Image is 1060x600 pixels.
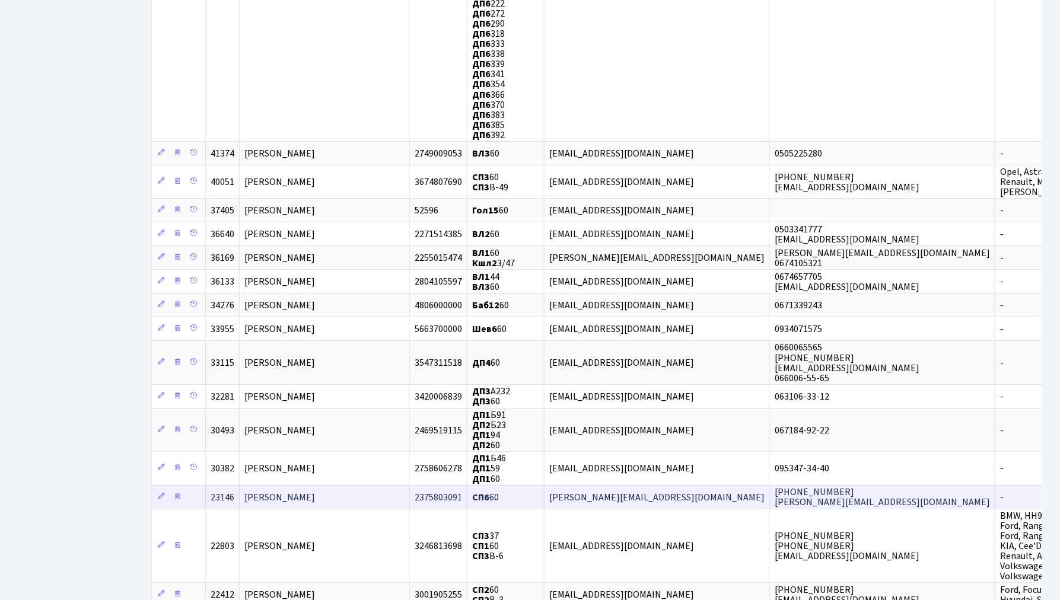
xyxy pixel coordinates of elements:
[244,275,315,288] span: [PERSON_NAME]
[415,175,462,189] span: 3674807690
[1000,251,1004,264] span: -
[244,323,315,336] span: [PERSON_NAME]
[549,540,694,553] span: [EMAIL_ADDRESS][DOMAIN_NAME]
[472,583,489,596] b: СП2
[415,251,462,264] span: 2255015474
[244,175,315,189] span: [PERSON_NAME]
[211,175,234,189] span: 40051
[775,462,829,475] span: 095347-34-40
[211,228,234,241] span: 36640
[775,486,990,509] span: [PHONE_NUMBER] [PERSON_NAME][EMAIL_ADDRESS][DOMAIN_NAME]
[472,108,491,122] b: ДП6
[1000,323,1004,336] span: -
[775,299,822,312] span: 0671339243
[472,529,489,542] b: СП3
[549,275,694,288] span: [EMAIL_ADDRESS][DOMAIN_NAME]
[244,540,315,553] span: [PERSON_NAME]
[472,37,491,50] b: ДП6
[472,385,510,408] span: А232 60
[1000,299,1004,312] span: -
[472,88,491,101] b: ДП6
[244,299,315,312] span: [PERSON_NAME]
[415,462,462,475] span: 2758606278
[472,550,489,563] b: СП3
[472,228,490,241] b: ВЛ2
[472,119,491,132] b: ДП6
[472,78,491,91] b: ДП6
[244,424,315,437] span: [PERSON_NAME]
[472,181,489,194] b: СП3
[415,147,462,160] span: 2749009053
[1000,204,1004,217] span: -
[415,491,462,504] span: 2375803091
[472,395,491,408] b: ДП3
[472,473,491,486] b: ДП1
[211,356,234,369] span: 33115
[211,251,234,264] span: 36169
[549,390,694,403] span: [EMAIL_ADDRESS][DOMAIN_NAME]
[211,299,234,312] span: 34276
[211,275,234,288] span: 36133
[211,390,234,403] span: 32281
[472,323,507,336] span: 60
[775,147,822,160] span: 0505225280
[211,424,234,437] span: 30493
[244,228,315,241] span: [PERSON_NAME]
[415,390,462,403] span: 3420006839
[415,356,462,369] span: 3547311518
[211,204,234,217] span: 37405
[472,247,490,260] b: ВЛ1
[472,27,491,40] b: ДП6
[549,228,694,241] span: [EMAIL_ADDRESS][DOMAIN_NAME]
[472,147,499,160] span: 60
[775,171,919,194] span: [PHONE_NUMBER] [EMAIL_ADDRESS][DOMAIN_NAME]
[415,228,462,241] span: 2271514385
[472,299,509,312] span: 60
[472,299,499,312] b: Баб12
[472,323,497,336] b: Шев6
[549,251,765,264] span: [PERSON_NAME][EMAIL_ADDRESS][DOMAIN_NAME]
[472,147,490,160] b: ВЛ3
[775,223,919,246] span: 0503341777 [EMAIL_ADDRESS][DOMAIN_NAME]
[775,270,919,293] span: 0674657705 [EMAIL_ADDRESS][DOMAIN_NAME]
[211,323,234,336] span: 33955
[775,529,919,563] span: [PHONE_NUMBER] [PHONE_NUMBER] [EMAIL_ADDRESS][DOMAIN_NAME]
[472,247,515,270] span: 60 3/47
[244,462,315,475] span: [PERSON_NAME]
[549,462,694,475] span: [EMAIL_ADDRESS][DOMAIN_NAME]
[549,491,765,504] span: [PERSON_NAME][EMAIL_ADDRESS][DOMAIN_NAME]
[472,17,491,30] b: ДП6
[1000,147,1004,160] span: -
[1000,390,1004,403] span: -
[549,204,694,217] span: [EMAIL_ADDRESS][DOMAIN_NAME]
[472,204,508,217] span: 60
[472,58,491,71] b: ДП6
[472,47,491,60] b: ДП6
[775,424,829,437] span: 067184-92-22
[415,540,462,553] span: 3246813698
[472,408,491,422] b: ДП1
[244,204,315,217] span: [PERSON_NAME]
[472,462,491,475] b: ДП1
[415,323,462,336] span: 5663700000
[775,342,919,385] span: 0660065565 [PHONE_NUMBER] [EMAIL_ADDRESS][DOMAIN_NAME] 066006-55-65
[211,491,234,504] span: 23146
[244,356,315,369] span: [PERSON_NAME]
[472,419,491,432] b: ДП2
[1000,275,1004,288] span: -
[549,323,694,336] span: [EMAIL_ADDRESS][DOMAIN_NAME]
[472,452,491,465] b: ДП1
[415,204,438,217] span: 52596
[549,147,694,160] span: [EMAIL_ADDRESS][DOMAIN_NAME]
[472,491,499,504] span: 60
[775,323,822,336] span: 0934071575
[472,429,491,442] b: ДП1
[549,424,694,437] span: [EMAIL_ADDRESS][DOMAIN_NAME]
[244,390,315,403] span: [PERSON_NAME]
[211,462,234,475] span: 30382
[549,299,694,312] span: [EMAIL_ADDRESS][DOMAIN_NAME]
[472,7,491,20] b: ДП6
[1000,491,1004,504] span: -
[472,270,499,293] span: 44 60
[472,356,500,369] span: 60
